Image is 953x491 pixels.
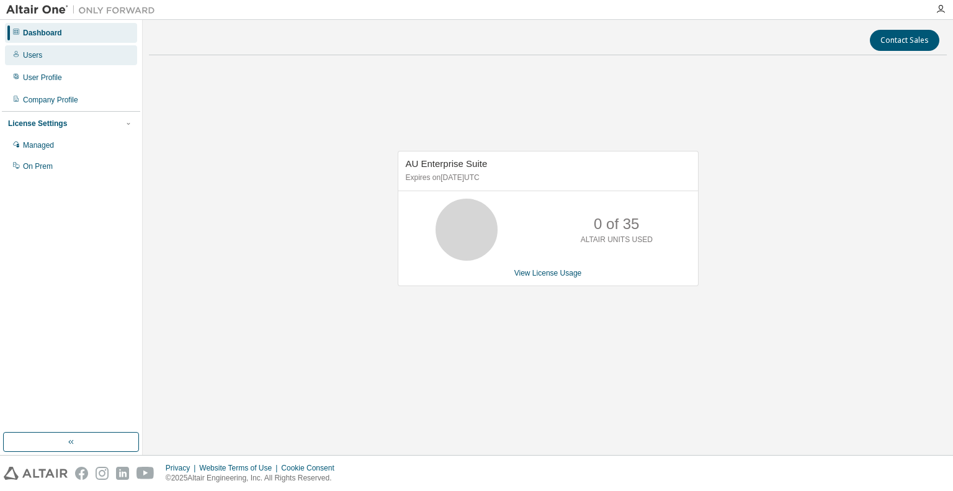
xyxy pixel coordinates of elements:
[6,4,161,16] img: Altair One
[406,158,488,169] span: AU Enterprise Suite
[23,140,54,150] div: Managed
[166,473,342,484] p: © 2025 Altair Engineering, Inc. All Rights Reserved.
[23,73,62,83] div: User Profile
[23,28,62,38] div: Dashboard
[75,467,88,480] img: facebook.svg
[199,463,281,473] div: Website Terms of Use
[4,467,68,480] img: altair_logo.svg
[136,467,154,480] img: youtube.svg
[406,173,687,183] p: Expires on [DATE] UTC
[594,214,639,235] p: 0 of 35
[23,95,78,105] div: Company Profile
[581,235,653,245] p: ALTAIR UNITS USED
[281,463,341,473] div: Cookie Consent
[514,269,582,277] a: View License Usage
[23,161,53,171] div: On Prem
[116,467,129,480] img: linkedin.svg
[23,50,42,60] div: Users
[166,463,199,473] div: Privacy
[96,467,109,480] img: instagram.svg
[870,30,939,51] button: Contact Sales
[8,119,67,128] div: License Settings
